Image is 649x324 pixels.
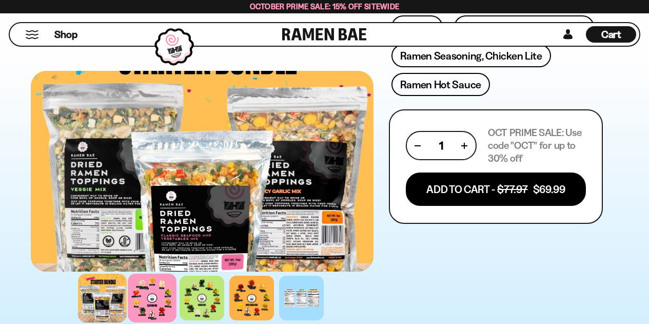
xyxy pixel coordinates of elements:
a: Ramen Hot Sauce [391,73,490,96]
div: Cart [586,23,636,46]
a: Shop [54,26,77,43]
button: Mobile Menu Trigger [25,30,39,39]
button: Add To Cart - $77.97 $69.99 [406,173,586,206]
span: October Prime Sale: 15% off Sitewide [250,2,400,11]
span: 1 [439,139,443,152]
span: Cart [601,28,621,41]
span: Shop [54,28,77,42]
a: Ramen Seasoning, Chicken Lite [391,44,550,67]
p: OCT PRIME SALE: Use code "OCT" for up to 30% off [488,126,586,165]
